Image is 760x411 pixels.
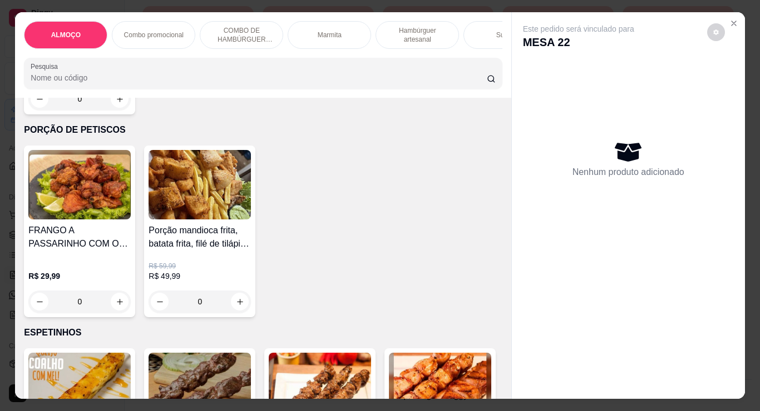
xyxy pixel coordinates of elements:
h4: Porção mandioca frita, batata frita, filé de tilápia e o molho especial da casa [149,224,251,250]
p: MESA 22 [523,34,634,50]
p: Sucos [496,31,515,39]
button: increase-product-quantity [231,293,249,310]
p: COMBO DE HAMBÚRGUER ARTESANAL [209,26,274,44]
img: product-image [28,150,131,219]
button: Close [725,14,743,32]
p: Este pedido será vinculado para [523,23,634,34]
button: decrease-product-quantity [151,293,169,310]
p: Hambúrguer artesanal [385,26,450,44]
p: R$ 29,99 [28,270,131,282]
input: Pesquisa [31,72,487,83]
button: increase-product-quantity [111,90,129,108]
p: R$ 59,99 [149,262,251,270]
p: Nenhum produto adicionado [573,166,684,179]
p: PORÇÃO DE PETISCOS [24,123,502,137]
button: increase-product-quantity [111,293,129,310]
label: Pesquisa [31,62,62,71]
img: product-image [149,150,251,219]
button: decrease-product-quantity [707,23,725,41]
h4: FRANGO A PASSARINHO COM O MOLHO ESPECIAL DA CASA [28,224,131,250]
button: decrease-product-quantity [31,293,48,310]
p: R$ 49,99 [149,270,251,282]
button: decrease-product-quantity [31,90,48,108]
p: Marmita [318,31,342,39]
p: ALMOÇO [51,31,81,39]
p: Combo promocional [124,31,184,39]
p: ESPETINHOS [24,326,502,339]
